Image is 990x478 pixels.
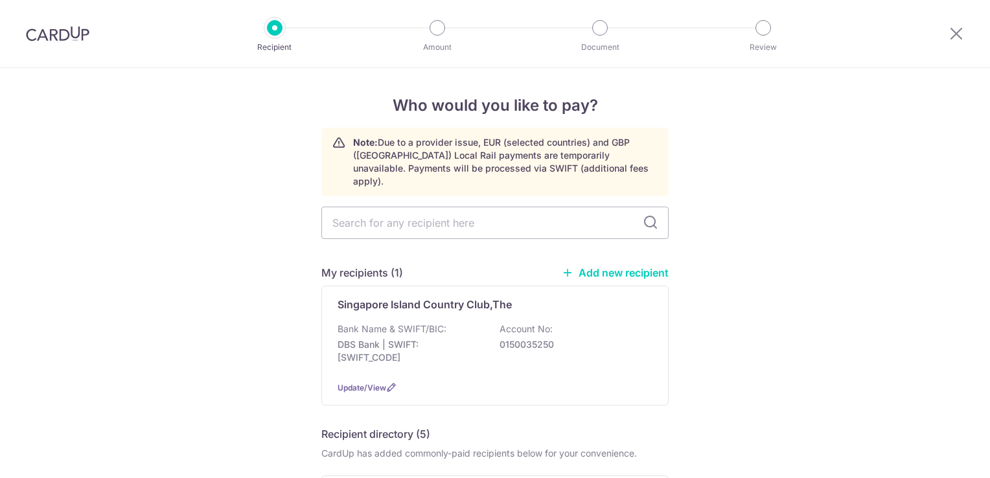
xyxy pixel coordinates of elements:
[321,426,430,442] h5: Recipient directory (5)
[715,41,811,54] p: Review
[353,137,378,148] strong: Note:
[338,297,512,312] p: Singapore Island Country Club,The
[907,439,977,472] iframe: Opens a widget where you can find more information
[321,447,669,460] div: CardUp has added commonly-paid recipients below for your convenience.
[338,323,446,336] p: Bank Name & SWIFT/BIC:
[500,338,645,351] p: 0150035250
[321,94,669,117] h4: Who would you like to pay?
[321,207,669,239] input: Search for any recipient here
[227,41,323,54] p: Recipient
[321,265,403,280] h5: My recipients (1)
[552,41,648,54] p: Document
[26,26,89,41] img: CardUp
[500,323,553,336] p: Account No:
[562,266,669,279] a: Add new recipient
[353,136,658,188] p: Due to a provider issue, EUR (selected countries) and GBP ([GEOGRAPHIC_DATA]) Local Rail payments...
[389,41,485,54] p: Amount
[338,338,483,364] p: DBS Bank | SWIFT: [SWIFT_CODE]
[338,383,386,393] a: Update/View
